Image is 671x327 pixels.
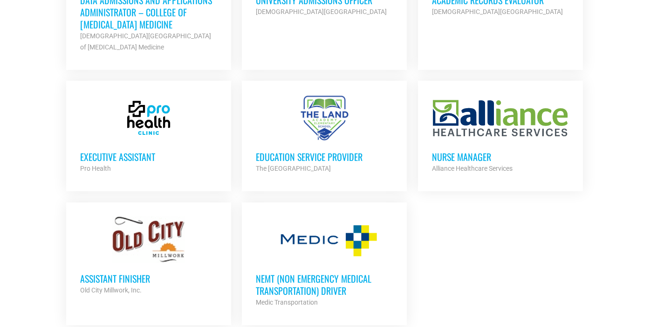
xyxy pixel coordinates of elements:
strong: Old City Millwork, Inc. [80,286,142,294]
a: Executive Assistant Pro Health [66,81,231,188]
h3: Nurse Manager [432,151,569,163]
a: Education Service Provider The [GEOGRAPHIC_DATA] [242,81,407,188]
a: Nurse Manager Alliance Healthcare Services [418,81,583,188]
strong: Alliance Healthcare Services [432,165,513,172]
strong: Pro Health [80,165,111,172]
strong: [DEMOGRAPHIC_DATA][GEOGRAPHIC_DATA] [256,8,387,15]
strong: [DEMOGRAPHIC_DATA][GEOGRAPHIC_DATA] [432,8,563,15]
strong: The [GEOGRAPHIC_DATA] [256,165,331,172]
h3: Education Service Provider [256,151,393,163]
h3: NEMT (Non Emergency Medical Transportation) Driver [256,272,393,297]
strong: [DEMOGRAPHIC_DATA][GEOGRAPHIC_DATA] of [MEDICAL_DATA] Medicine [80,32,211,51]
h3: Executive Assistant [80,151,217,163]
a: Assistant Finisher Old City Millwork, Inc. [66,202,231,310]
a: NEMT (Non Emergency Medical Transportation) Driver Medic Transportation [242,202,407,322]
strong: Medic Transportation [256,299,318,306]
h3: Assistant Finisher [80,272,217,285]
